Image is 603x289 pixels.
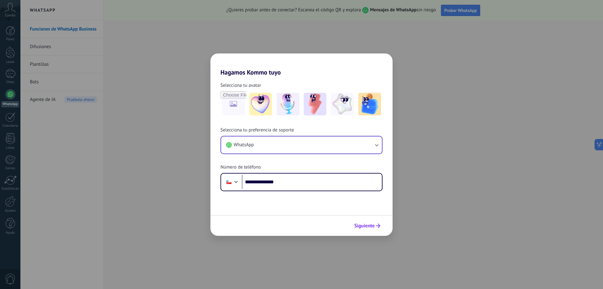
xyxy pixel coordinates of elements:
[220,82,261,89] span: Selecciona tu avatar
[220,127,294,133] span: Selecciona tu preferencia de soporte
[249,93,272,115] img: -1.jpeg
[210,53,393,76] h2: Hagamos Kommo tuyo
[358,93,381,115] img: -5.jpeg
[304,93,326,115] img: -3.jpeg
[221,136,382,153] button: WhatsApp
[351,220,383,231] button: Siguiente
[354,224,375,228] span: Siguiente
[234,142,254,148] span: WhatsApp
[277,93,299,115] img: -2.jpeg
[220,164,261,170] span: Número de teléfono
[331,93,354,115] img: -4.jpeg
[223,175,235,189] div: Chile: + 56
